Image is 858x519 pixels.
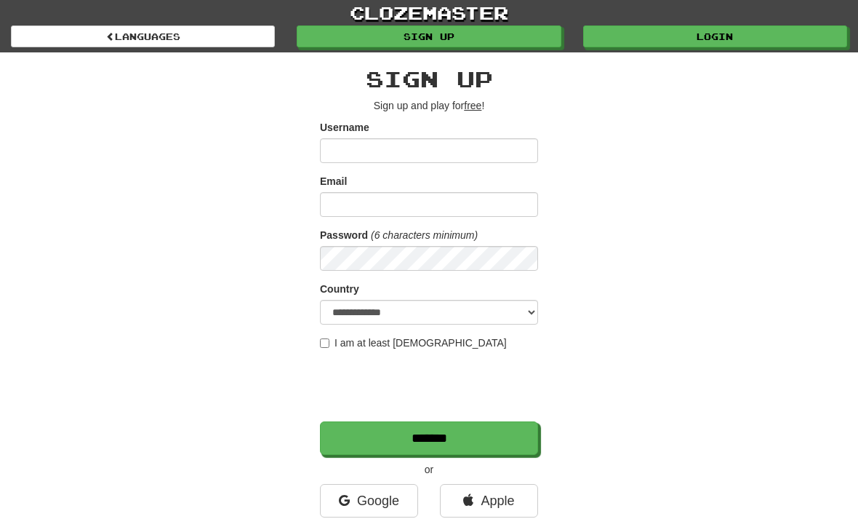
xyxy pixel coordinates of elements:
[320,282,359,296] label: Country
[320,484,418,518] a: Google
[320,120,369,135] label: Username
[320,174,347,189] label: Email
[371,229,478,241] em: (6 characters minimum)
[320,357,541,414] iframe: reCAPTCHA
[583,25,847,47] a: Login
[320,338,329,348] input: I am at least [DEMOGRAPHIC_DATA]
[440,484,538,518] a: Apple
[464,100,481,111] u: free
[320,336,507,350] label: I am at least [DEMOGRAPHIC_DATA]
[320,462,538,477] p: or
[11,25,275,47] a: Languages
[320,67,538,91] h2: Sign up
[320,228,368,242] label: Password
[320,98,538,113] p: Sign up and play for !
[297,25,561,47] a: Sign up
